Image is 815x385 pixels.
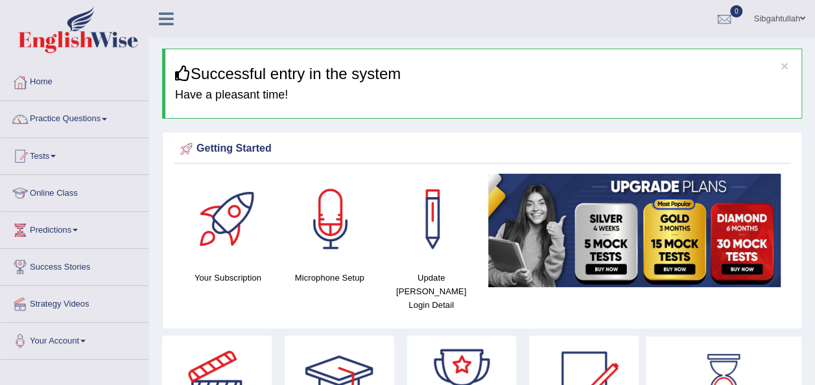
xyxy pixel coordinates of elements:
div: Getting Started [177,139,787,159]
a: Predictions [1,212,148,244]
a: Success Stories [1,249,148,281]
a: Online Class [1,175,148,207]
a: Tests [1,138,148,170]
span: 0 [730,5,743,17]
a: Home [1,64,148,97]
a: Practice Questions [1,101,148,134]
a: Strategy Videos [1,286,148,318]
button: × [781,59,788,73]
h4: Have a pleasant time! [175,89,792,102]
h3: Successful entry in the system [175,65,792,82]
a: Your Account [1,323,148,355]
h4: Update [PERSON_NAME] Login Detail [387,271,476,312]
h4: Microphone Setup [285,271,374,285]
h4: Your Subscription [183,271,272,285]
img: small5.jpg [488,174,781,286]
